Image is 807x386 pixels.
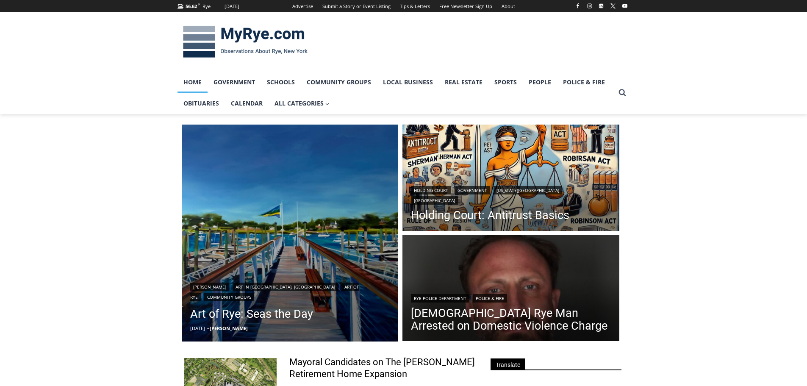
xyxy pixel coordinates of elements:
a: Holding Court [411,186,451,194]
a: [GEOGRAPHIC_DATA] [411,196,458,205]
img: Holding Court Anti Trust Basics Illustration DALLE 2025-10-14 [402,125,619,233]
a: Holding Court: Antitrust Basics [411,209,611,222]
img: MyRye.com [177,20,313,64]
span: – [207,325,210,331]
a: Calendar [225,93,269,114]
a: Police & Fire [557,72,611,93]
a: Obituaries [177,93,225,114]
div: [DATE] [225,3,239,10]
a: Community Groups [301,72,377,93]
a: [US_STATE][GEOGRAPHIC_DATA] [494,186,562,194]
a: Government [455,186,490,194]
a: Facebook [573,1,583,11]
a: Art in [GEOGRAPHIC_DATA], [GEOGRAPHIC_DATA] [233,283,338,291]
a: X [608,1,618,11]
a: YouTube [620,1,630,11]
a: Read More 42 Year Old Rye Man Arrested on Domestic Violence Charge [402,235,619,344]
a: Government [208,72,261,93]
a: [DEMOGRAPHIC_DATA] Rye Man Arrested on Domestic Violence Charge [411,307,611,332]
nav: Primary Navigation [177,72,615,114]
a: Read More Art of Rye: Seas the Day [182,125,399,342]
a: Schools [261,72,301,93]
a: Read More Holding Court: Antitrust Basics [402,125,619,233]
a: [PERSON_NAME] [190,283,229,291]
div: | [411,292,611,303]
a: Home [177,72,208,93]
img: (PHOTO: Rye PD arrested Michael P. O’Connell, age 42 of Rye, NY, on a domestic violence charge on... [402,235,619,344]
a: Rye Police Department [411,294,469,303]
div: | | | [411,184,611,205]
a: All Categories [269,93,336,114]
a: Sports [488,72,523,93]
img: [PHOTO: Seas the Day - Shenorock Shore Club Marina, Rye 36” X 48” Oil on canvas, Commissioned & E... [182,125,399,342]
button: View Search Form [615,85,630,100]
a: Linkedin [596,1,606,11]
span: 56.62 [186,3,197,9]
div: | | | [190,281,390,301]
span: F [198,2,200,6]
span: All Categories [275,99,330,108]
a: [PERSON_NAME] [210,325,248,331]
a: Art of Rye: Seas the Day [190,305,390,322]
a: Instagram [585,1,595,11]
a: Police & Fire [473,294,507,303]
span: Translate [491,358,525,370]
a: Community Groups [204,293,254,301]
a: People [523,72,557,93]
a: Local Business [377,72,439,93]
a: Real Estate [439,72,488,93]
time: [DATE] [190,325,205,331]
a: Mayoral Candidates on The [PERSON_NAME] Retirement Home Expansion [289,356,475,380]
div: Rye [202,3,211,10]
